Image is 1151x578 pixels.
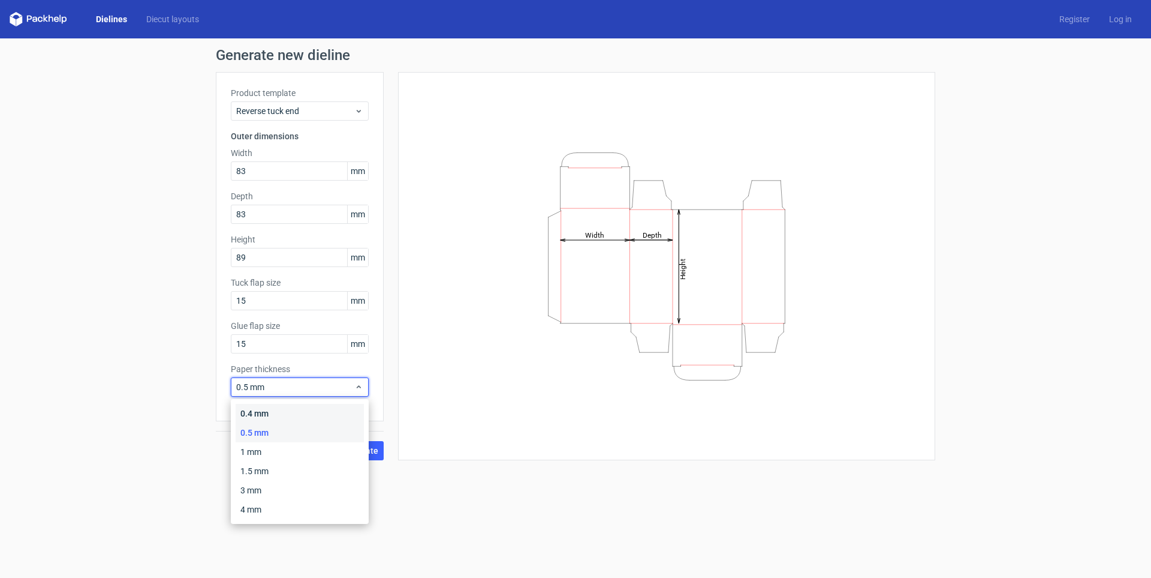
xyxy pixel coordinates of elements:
[347,292,368,310] span: mm
[231,233,369,245] label: Height
[231,320,369,332] label: Glue flap size
[1050,13,1099,25] a: Register
[236,500,364,519] div: 4 mm
[236,404,364,423] div: 0.4 mm
[231,147,369,159] label: Width
[236,423,364,442] div: 0.5 mm
[347,162,368,180] span: mm
[231,363,369,375] label: Paper thickness
[236,442,364,462] div: 1 mm
[585,230,604,239] tspan: Width
[86,13,137,25] a: Dielines
[643,230,662,239] tspan: Depth
[231,277,369,289] label: Tuck flap size
[216,48,935,62] h1: Generate new dieline
[236,462,364,481] div: 1.5 mm
[347,205,368,223] span: mm
[231,190,369,202] label: Depth
[236,481,364,500] div: 3 mm
[1099,13,1141,25] a: Log in
[231,87,369,99] label: Product template
[347,335,368,353] span: mm
[236,381,354,393] span: 0.5 mm
[347,248,368,266] span: mm
[236,105,354,117] span: Reverse tuck end
[679,258,687,279] tspan: Height
[231,130,369,142] h3: Outer dimensions
[137,13,209,25] a: Diecut layouts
